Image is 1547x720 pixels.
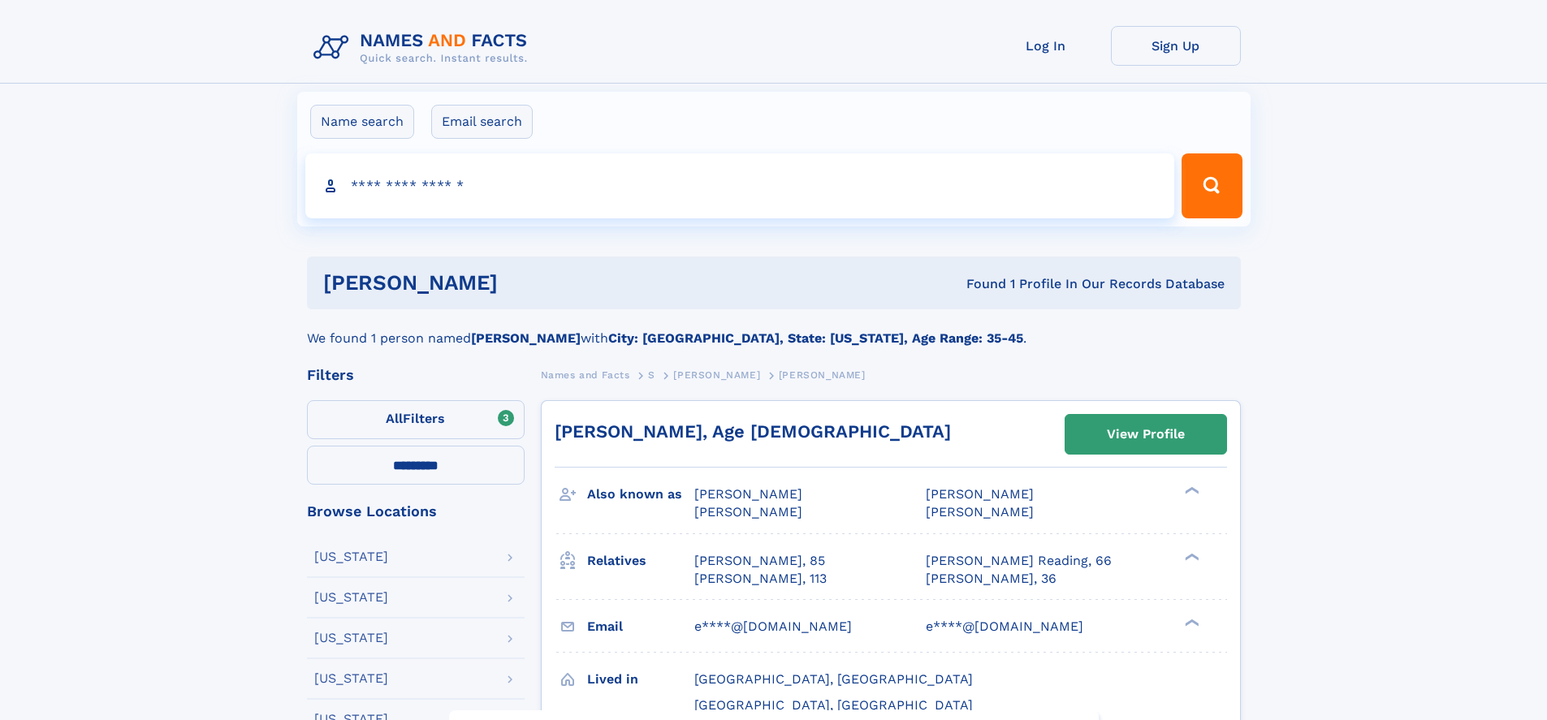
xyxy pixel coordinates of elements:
[981,26,1111,66] a: Log In
[648,369,655,381] span: S
[587,666,694,693] h3: Lived in
[694,504,802,520] span: [PERSON_NAME]
[323,273,732,293] h1: [PERSON_NAME]
[314,632,388,645] div: [US_STATE]
[305,153,1175,218] input: search input
[1181,485,1200,496] div: ❯
[1107,416,1185,453] div: View Profile
[926,552,1112,570] a: [PERSON_NAME] Reading, 66
[587,613,694,640] h3: Email
[541,364,630,385] a: Names and Facts
[1065,415,1226,454] a: View Profile
[648,364,655,385] a: S
[1182,153,1242,218] button: Search Button
[694,570,827,588] a: [PERSON_NAME], 113
[307,504,525,519] div: Browse Locations
[471,330,581,346] b: [PERSON_NAME]
[926,504,1034,520] span: [PERSON_NAME]
[386,411,403,426] span: All
[673,364,760,385] a: [PERSON_NAME]
[307,368,525,382] div: Filters
[307,400,525,439] label: Filters
[608,330,1023,346] b: City: [GEOGRAPHIC_DATA], State: [US_STATE], Age Range: 35-45
[1181,551,1200,562] div: ❯
[307,309,1241,348] div: We found 1 person named with .
[926,486,1034,502] span: [PERSON_NAME]
[673,369,760,381] span: [PERSON_NAME]
[694,697,973,713] span: [GEOGRAPHIC_DATA], [GEOGRAPHIC_DATA]
[587,481,694,508] h3: Also known as
[732,275,1225,293] div: Found 1 Profile In Our Records Database
[926,570,1057,588] a: [PERSON_NAME], 36
[310,105,414,139] label: Name search
[1181,617,1200,627] div: ❯
[307,26,541,70] img: Logo Names and Facts
[587,547,694,575] h3: Relatives
[314,591,388,604] div: [US_STATE]
[431,105,533,139] label: Email search
[314,550,388,563] div: [US_STATE]
[694,671,973,687] span: [GEOGRAPHIC_DATA], [GEOGRAPHIC_DATA]
[314,672,388,685] div: [US_STATE]
[694,552,825,570] a: [PERSON_NAME], 85
[779,369,866,381] span: [PERSON_NAME]
[694,486,802,502] span: [PERSON_NAME]
[555,421,951,442] a: [PERSON_NAME], Age [DEMOGRAPHIC_DATA]
[1111,26,1241,66] a: Sign Up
